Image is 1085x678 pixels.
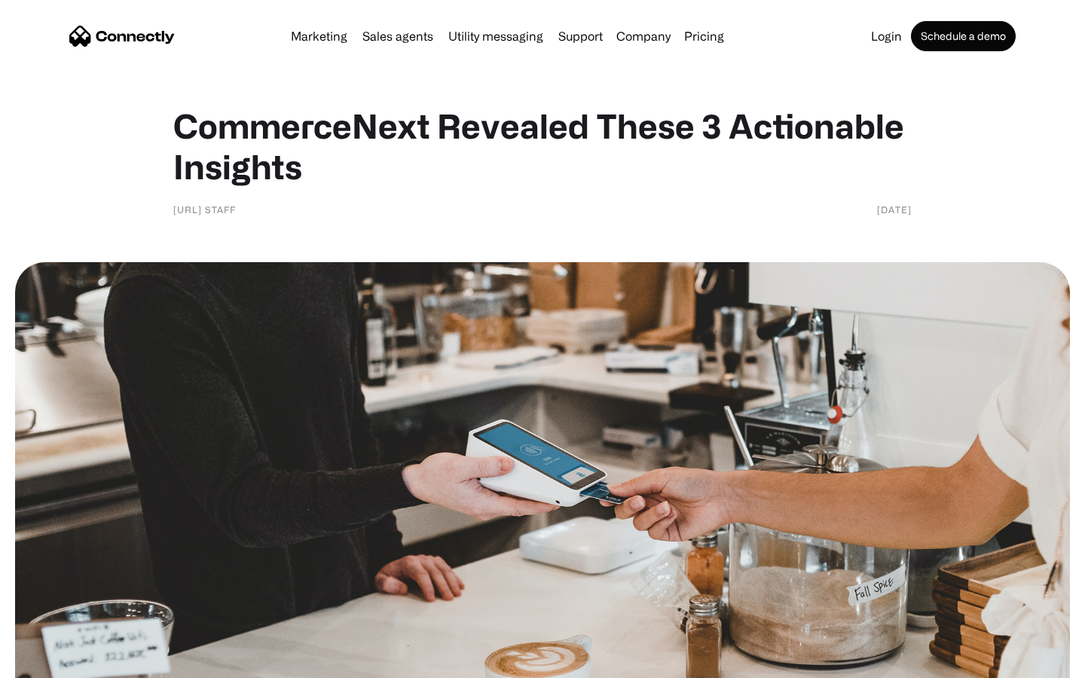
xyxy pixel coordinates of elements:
[285,30,353,42] a: Marketing
[678,30,730,42] a: Pricing
[356,30,439,42] a: Sales agents
[616,26,671,47] div: Company
[442,30,549,42] a: Utility messaging
[30,652,90,673] ul: Language list
[15,652,90,673] aside: Language selected: English
[552,30,609,42] a: Support
[173,202,236,217] div: [URL] Staff
[173,105,912,187] h1: CommerceNext Revealed These 3 Actionable Insights
[877,202,912,217] div: [DATE]
[911,21,1016,51] a: Schedule a demo
[865,30,908,42] a: Login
